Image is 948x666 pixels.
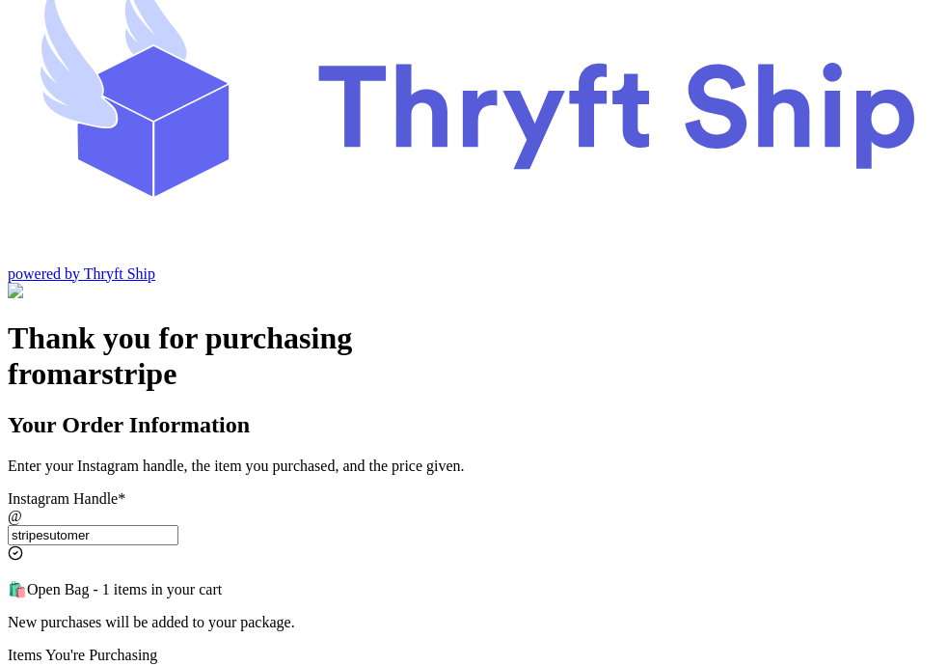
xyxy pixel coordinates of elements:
[8,458,940,475] p: Enter your Instagram handle, the item you purchased, and the price given.
[8,320,940,392] h1: Thank you for purchasing from
[72,356,176,391] span: arstripe
[8,581,27,597] span: 🛍️
[27,581,222,597] span: Open Bag - 1 items in your cart
[8,265,155,282] a: powered by Thryft Ship
[8,508,940,525] div: @
[8,490,125,507] label: Instagram Handle
[8,283,200,300] img: Customer Form Background
[8,614,940,631] p: New purchases will be added to your package.
[8,647,940,664] p: Items You're Purchasing
[8,412,940,438] h2: Your Order Information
